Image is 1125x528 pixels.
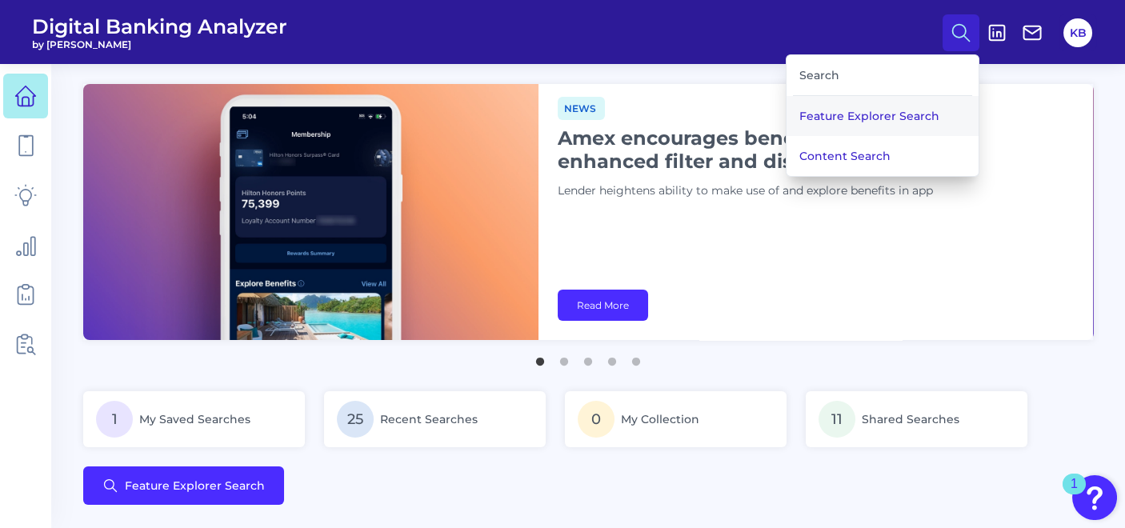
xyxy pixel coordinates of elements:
span: 1 [96,401,133,438]
span: Shared Searches [862,412,959,426]
span: Feature Explorer Search [125,479,265,492]
a: 25Recent Searches [324,391,546,447]
a: 11Shared Searches [806,391,1027,447]
div: 1 [1071,484,1078,505]
a: Read More [558,290,648,321]
span: Digital Banking Analyzer [32,14,287,38]
span: 25 [337,401,374,438]
button: Feature Explorer Search [787,96,979,136]
button: 3 [580,350,596,366]
a: 0My Collection [565,391,787,447]
span: My Collection [621,412,699,426]
img: bannerImg [83,84,538,340]
button: Open Resource Center, 1 new notification [1072,475,1117,520]
button: Feature Explorer Search [83,466,284,505]
button: KB [1063,18,1092,47]
span: Recent Searches [380,412,478,426]
span: 11 [819,401,855,438]
button: 2 [556,350,572,366]
h1: Amex encourages benefits use with enhanced filter and display [558,126,958,173]
span: by [PERSON_NAME] [32,38,287,50]
p: Lender heightens ability to make use of and explore benefits in app [558,182,958,200]
button: 1 [532,350,548,366]
span: 0 [578,401,615,438]
button: Content Search [787,136,979,176]
a: News [558,100,605,115]
button: 5 [628,350,644,366]
span: My Saved Searches [139,412,250,426]
span: News [558,97,605,120]
button: 4 [604,350,620,366]
div: Search [793,55,972,96]
a: 1My Saved Searches [83,391,305,447]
